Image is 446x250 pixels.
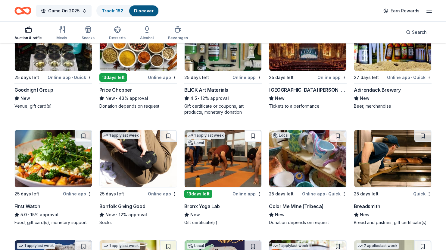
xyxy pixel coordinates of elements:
a: Image for Color Me Mine (Tribeca)Local25 days leftOnline app•QuickColor Me Mine (Tribeca)NewDonat... [269,130,347,226]
button: Snacks [82,24,95,43]
div: Adirondack Brewery [354,86,401,93]
div: Desserts [109,36,126,40]
img: Image for First Watch [15,130,92,187]
div: Auction & raffle [14,36,42,40]
span: • [72,75,73,80]
span: New [275,211,285,218]
div: Goodnight Group [14,86,53,93]
span: New [275,95,285,102]
span: Game On 2025 [48,7,80,14]
div: Online app [63,190,92,198]
div: 43% approval [99,95,177,102]
a: Image for Goodnight GroupLocal25 days leftOnline app•QuickGoodnight GroupNewVenue, gift card(s) [14,13,92,109]
div: 15% approval [14,211,92,218]
div: Online app Quick [387,74,432,81]
div: 12% approval [99,211,177,218]
a: Earn Rewards [380,5,423,16]
div: 25 days left [99,190,124,198]
div: Local [187,140,205,146]
div: Online app [317,74,347,81]
a: Image for Adirondack BreweryLocal27 days leftOnline app•QuickAdirondack BreweryNewBeer, merchandise [354,13,432,109]
div: Donation depends on request [99,103,177,109]
div: Online app [232,74,262,81]
span: New [360,211,370,218]
img: Image for Bronx Yoga Lab [185,130,262,187]
div: Food, gift card(s), monetary support [14,220,92,226]
img: Image for Color Me Mine (Tribeca) [269,130,346,187]
span: New [190,211,200,218]
span: New [20,95,30,102]
div: 7 applies last week [357,243,399,249]
div: Quick [413,190,432,198]
div: 1 apply last week [102,243,140,249]
span: • [326,191,327,196]
a: Image for Breadsmith25 days leftQuickBreadsmithNewBread and pastries, gift certificate(s) [354,130,432,226]
div: Local [187,243,205,249]
a: Image for First Watch25 days leftOnline appFirst Watch5.0•15% approvalFood, gift card(s), monetar... [14,130,92,226]
div: 25 days left [14,190,39,198]
div: Gift certificate or coupons, art products, monetary donation [184,103,262,115]
div: Online app [148,74,177,81]
div: Donation depends on request [269,220,347,226]
div: 25 days left [184,74,209,81]
div: Venue, gift card(s) [14,103,92,109]
button: Beverages [168,24,188,43]
div: Local [272,132,290,138]
div: Bread and pastries, gift certificate(s) [354,220,432,226]
a: Image for BLICK Art Materials2 applieslast week25 days leftOnline appBLICK Art Materials4.5•12% a... [184,13,262,115]
div: Meals [56,36,67,40]
div: 13 days left [99,73,127,82]
div: 27 days left [354,74,379,81]
div: 1 apply last week [272,243,310,249]
div: Breadsmith [354,203,380,210]
div: 25 days left [269,74,294,81]
img: Image for Bonfolk Giving Good [100,130,177,187]
a: Track· 152 [102,8,123,13]
button: Search [401,26,432,38]
div: 13 days left [184,190,212,198]
button: Alcohol [140,24,154,43]
div: 25 days left [354,190,379,198]
div: 25 days left [14,74,39,81]
div: 12% approval [184,95,262,102]
span: • [116,96,117,101]
button: Track· 152Discover [96,5,159,17]
div: Snacks [82,36,95,40]
button: Desserts [109,24,126,43]
a: Image for Bronx Yoga Lab1 applylast weekLocal13days leftOnline appBronx Yoga LabNewGift certifica... [184,130,262,226]
div: Beverages [168,36,188,40]
div: Tickets to a performance [269,103,347,109]
div: Gift certificate(s) [184,220,262,226]
span: New [105,211,115,218]
a: Image for Price Chopper1 applylast week13days leftOnline appPrice ChopperNew•43% approvalDonation... [99,13,177,109]
div: First Watch [14,203,40,210]
div: 25 days left [269,190,294,198]
span: • [198,96,199,101]
div: Price Chopper [99,86,132,93]
div: BLICK Art Materials [184,86,228,93]
a: Home [14,4,31,18]
button: Auction & raffle [14,24,42,43]
span: • [116,212,117,217]
div: Online app Quick [302,190,347,198]
span: • [28,212,29,217]
div: 1 apply last week [102,132,140,139]
div: Bronx Yoga Lab [184,203,220,210]
div: Beer, merchandise [354,103,432,109]
span: New [360,95,370,102]
button: Game On 2025 [36,5,92,17]
a: Image for Bonfolk Giving Good1 applylast week25 days leftOnline appBonfolk Giving GoodNew•12% app... [99,130,177,226]
span: Search [412,29,427,36]
span: 5.0 [20,211,27,218]
div: Bonfolk Giving Good [99,203,145,210]
div: Color Me Mine (Tribeca) [269,203,323,210]
a: Image for St. George TheatreLocal25 days leftOnline app[GEOGRAPHIC_DATA][PERSON_NAME]NewTickets t... [269,13,347,109]
button: Meals [56,24,67,43]
div: Socks [99,220,177,226]
div: Online app Quick [48,74,92,81]
div: Online app [148,190,177,198]
img: Image for Breadsmith [354,130,431,187]
div: 1 apply last week [187,132,225,139]
span: 4.5 [190,95,197,102]
div: [GEOGRAPHIC_DATA][PERSON_NAME] [269,86,347,93]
